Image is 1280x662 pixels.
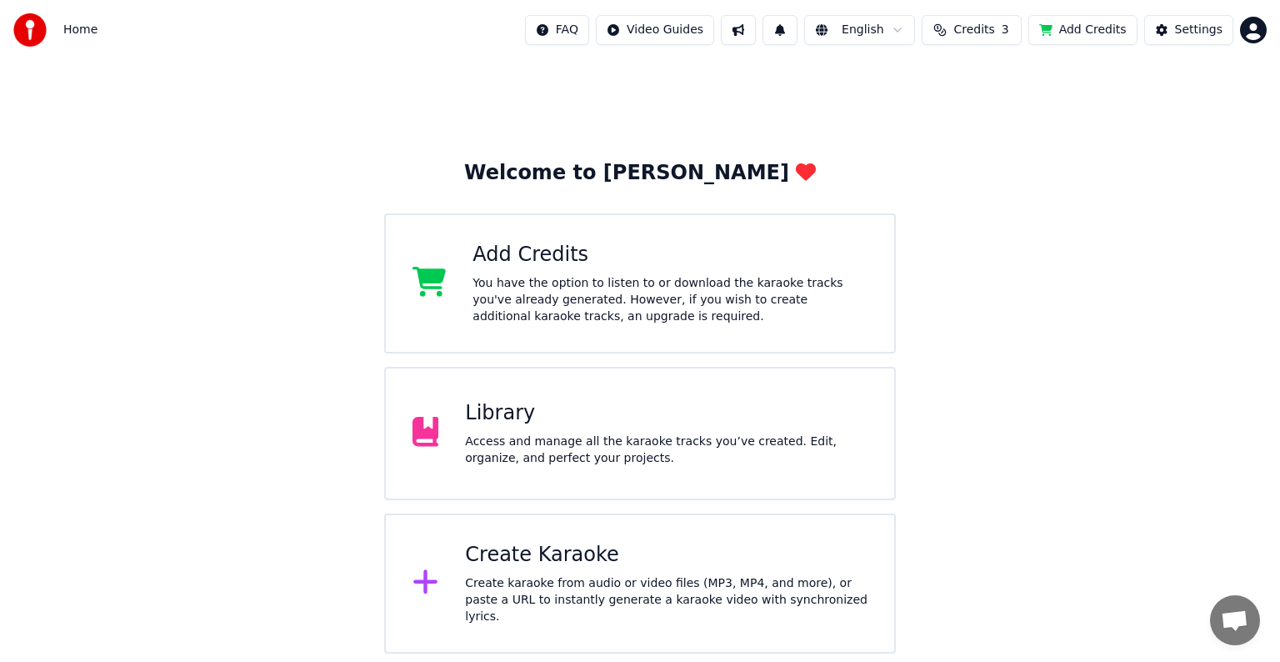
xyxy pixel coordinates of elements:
[1002,22,1009,38] span: 3
[465,542,867,569] div: Create Karaoke
[1144,15,1233,45] button: Settings
[465,575,867,625] div: Create karaoke from audio or video files (MP3, MP4, and more), or paste a URL to instantly genera...
[465,434,867,467] div: Access and manage all the karaoke tracks you’ve created. Edit, organize, and perfect your projects.
[464,160,816,187] div: Welcome to [PERSON_NAME]
[465,400,867,427] div: Library
[472,275,867,325] div: You have the option to listen to or download the karaoke tracks you've already generated. However...
[1028,15,1137,45] button: Add Credits
[1210,595,1260,645] div: Open chat
[1175,22,1222,38] div: Settings
[953,22,994,38] span: Credits
[13,13,47,47] img: youka
[525,15,589,45] button: FAQ
[472,242,867,268] div: Add Credits
[63,22,97,38] nav: breadcrumb
[596,15,714,45] button: Video Guides
[63,22,97,38] span: Home
[922,15,1022,45] button: Credits3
